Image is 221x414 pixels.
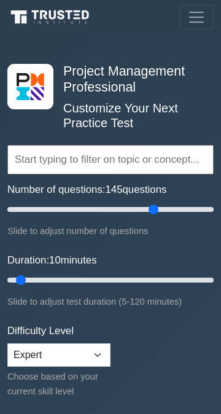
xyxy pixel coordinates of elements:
span: 10 [49,254,61,266]
span: 145 [106,184,123,195]
div: Slide to adjust number of questions [7,224,214,238]
button: Toggle navigation [179,5,214,29]
h4: Project Management Professional [58,64,213,96]
div: Choose based on your current skill level [7,369,110,399]
label: Difficulty Level [7,324,74,338]
input: Start typing to filter on topic or concept... [7,145,214,174]
div: Slide to adjust test duration (5-120 minutes) [7,294,214,309]
label: Duration: minutes [7,253,97,268]
label: Number of questions: questions [7,182,166,197]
